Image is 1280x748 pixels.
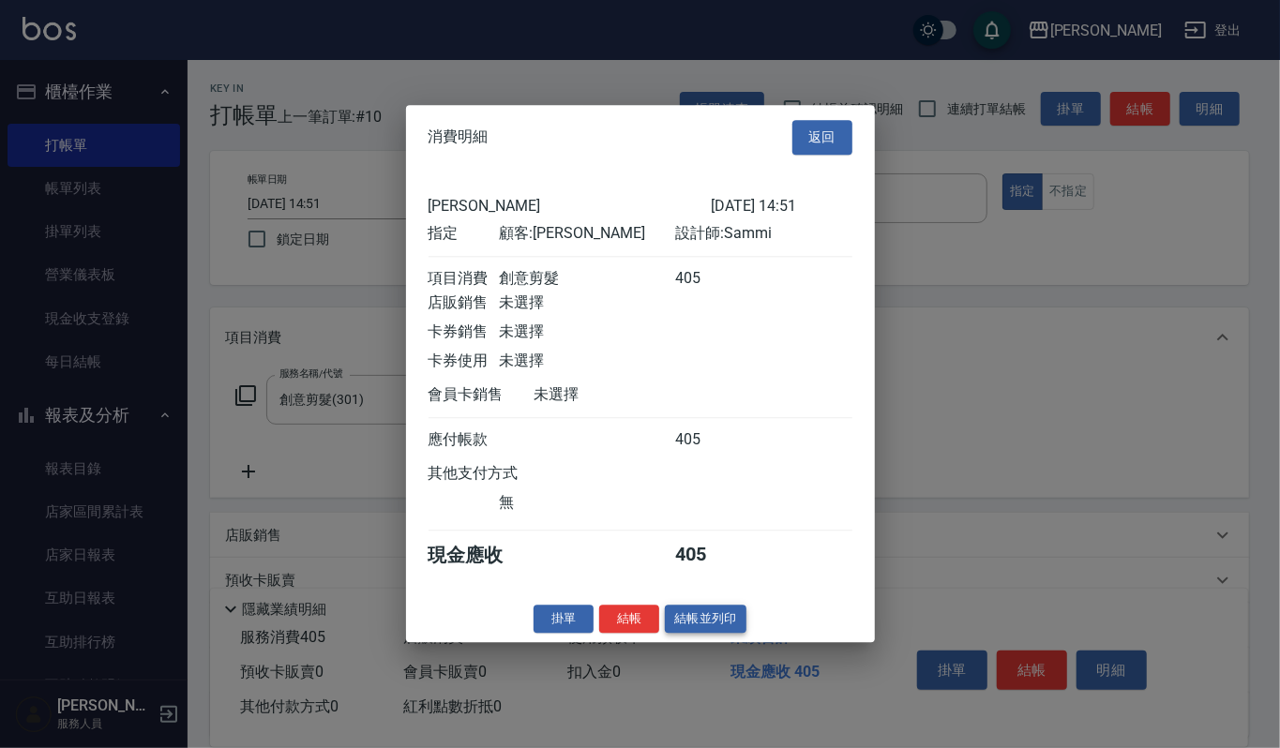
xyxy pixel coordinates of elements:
div: 無 [499,493,675,513]
span: 消費明細 [429,128,489,147]
div: 會員卡銷售 [429,385,535,405]
button: 結帳 [599,605,659,634]
button: 結帳並列印 [665,605,746,634]
div: 卡券銷售 [429,322,499,342]
div: 未選擇 [535,385,711,405]
div: 創意剪髮 [499,269,675,289]
div: 現金應收 [429,543,535,568]
div: 設計師: Sammi [675,224,851,244]
div: 店販銷售 [429,293,499,313]
div: 405 [675,430,745,450]
div: 未選擇 [499,322,675,342]
button: 返回 [792,120,852,155]
div: 未選擇 [499,293,675,313]
div: 應付帳款 [429,430,499,450]
div: 405 [675,543,745,568]
div: 顧客: [PERSON_NAME] [499,224,675,244]
div: 未選擇 [499,352,675,371]
div: 指定 [429,224,499,244]
div: 項目消費 [429,269,499,289]
div: [PERSON_NAME] [429,197,711,215]
div: 405 [675,269,745,289]
button: 掛單 [534,605,594,634]
div: 其他支付方式 [429,464,570,484]
div: 卡券使用 [429,352,499,371]
div: [DATE] 14:51 [711,197,852,215]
